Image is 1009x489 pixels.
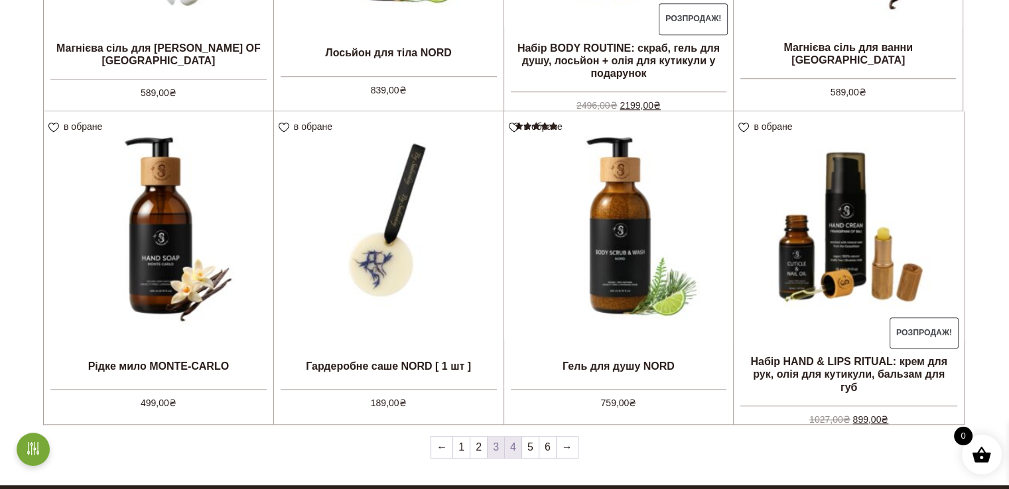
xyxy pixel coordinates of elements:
[509,121,567,132] a: в обране
[576,100,618,111] bdi: 2496,00
[399,85,407,95] span: ₴
[44,36,273,72] h2: Магнієва сіль для [PERSON_NAME] OF [GEOGRAPHIC_DATA]
[470,437,487,458] a: 2
[505,437,521,458] a: 4
[754,121,792,132] span: в обране
[557,437,578,458] a: →
[659,3,728,35] span: Розпродаж!
[504,111,734,411] a: Гель для душу NORDОцінено в 5.00 з 5 759,00₴
[399,398,407,408] span: ₴
[453,437,470,458] a: 1
[890,317,959,349] span: Розпродаж!
[48,121,107,132] a: в обране
[600,398,636,408] bdi: 759,00
[831,87,866,97] bdi: 589,00
[859,87,866,97] span: ₴
[522,437,539,458] a: 5
[431,437,452,458] a: ←
[371,398,407,408] bdi: 189,00
[44,349,273,382] h2: Рідке мило MONTE-CARLO
[488,437,504,458] span: 3
[809,414,850,425] bdi: 1027,00
[509,123,519,133] img: unfavourite.svg
[141,398,176,408] bdi: 499,00
[141,87,176,98] bdi: 589,00
[539,437,556,458] a: 6
[653,100,661,111] span: ₴
[279,121,337,132] a: в обране
[44,111,273,411] a: Рідке мило MONTE-CARLO 499,00₴
[852,414,888,425] bdi: 899,00
[294,121,332,132] span: в обране
[734,111,964,411] a: Розпродаж! Набір HAND & LIPS RITUAL: крем для рук, олія для кутикули, бальзам для губ
[524,121,563,132] span: в обране
[274,111,504,411] a: Гардеробне саше NORD [ 1 шт ] 189,00₴
[734,36,963,72] h2: Магнієва сіль для ванни [GEOGRAPHIC_DATA]
[738,123,749,133] img: unfavourite.svg
[738,121,797,132] a: в обране
[274,36,504,70] h2: Лосьйон для тіла NORD
[169,87,176,98] span: ₴
[843,414,850,425] span: ₴
[504,349,734,382] h2: Гель для душу NORD
[48,123,59,133] img: unfavourite.svg
[279,123,289,133] img: unfavourite.svg
[610,100,617,111] span: ₴
[64,121,102,132] span: в обране
[371,85,407,95] bdi: 839,00
[881,414,888,425] span: ₴
[734,350,964,399] h2: Набір HAND & LIPS RITUAL: крем для рук, олія для кутикули, бальзам для губ
[954,427,973,445] span: 0
[629,398,636,408] span: ₴
[274,349,504,382] h2: Гардеробне саше NORD [ 1 шт ]
[620,100,661,111] bdi: 2199,00
[504,36,734,85] h2: Набір BODY ROUTINE: скраб, гель для душу, лосьйон + олія для кутикули у подарунок
[169,398,176,408] span: ₴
